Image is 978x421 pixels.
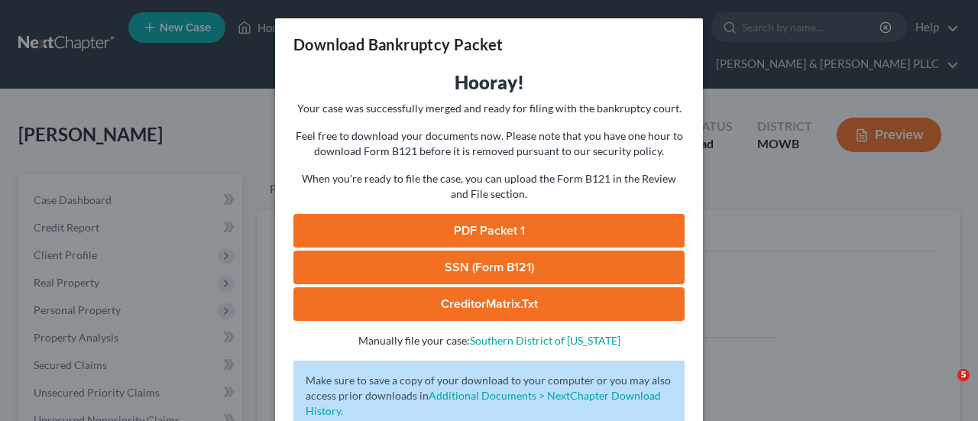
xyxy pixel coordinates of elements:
[926,369,963,406] iframe: Intercom live chat
[293,70,685,95] h3: Hooray!
[293,333,685,348] p: Manually file your case:
[293,251,685,284] a: SSN (Form B121)
[293,287,685,321] a: CreditorMatrix.txt
[957,369,970,381] span: 5
[293,171,685,202] p: When you're ready to file the case, you can upload the Form B121 in the Review and File section.
[306,373,672,419] p: Make sure to save a copy of your download to your computer or you may also access prior downloads in
[293,34,503,55] h3: Download Bankruptcy Packet
[293,128,685,159] p: Feel free to download your documents now. Please note that you have one hour to download Form B12...
[293,101,685,116] p: Your case was successfully merged and ready for filing with the bankruptcy court.
[293,214,685,248] a: PDF Packet 1
[470,334,620,347] a: Southern District of [US_STATE]
[306,389,661,417] a: Additional Documents > NextChapter Download History.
